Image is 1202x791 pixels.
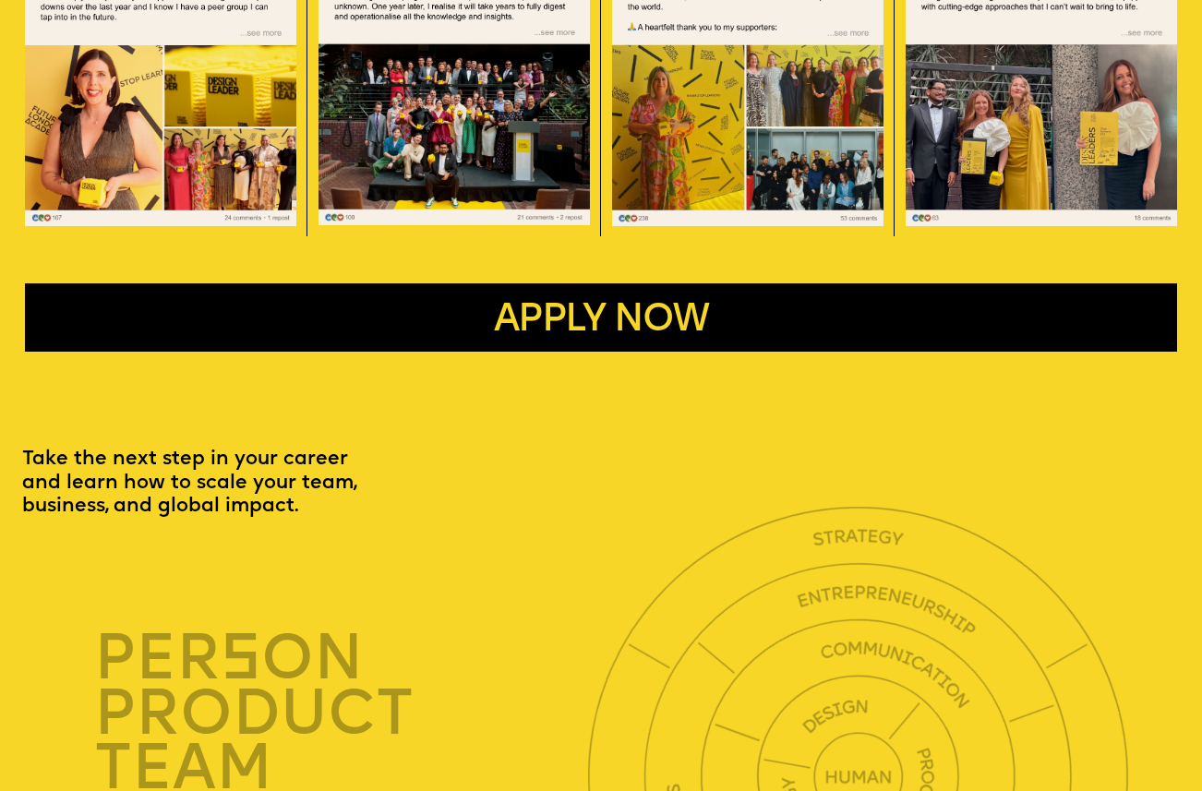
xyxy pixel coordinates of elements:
p: Take the next step in your career and learn how to scale your team, business, and global impact. [22,448,382,518]
span: Apply now [494,301,708,339]
p: product [94,690,588,746]
button: Apply now [25,283,1177,352]
p: person [94,635,588,690]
